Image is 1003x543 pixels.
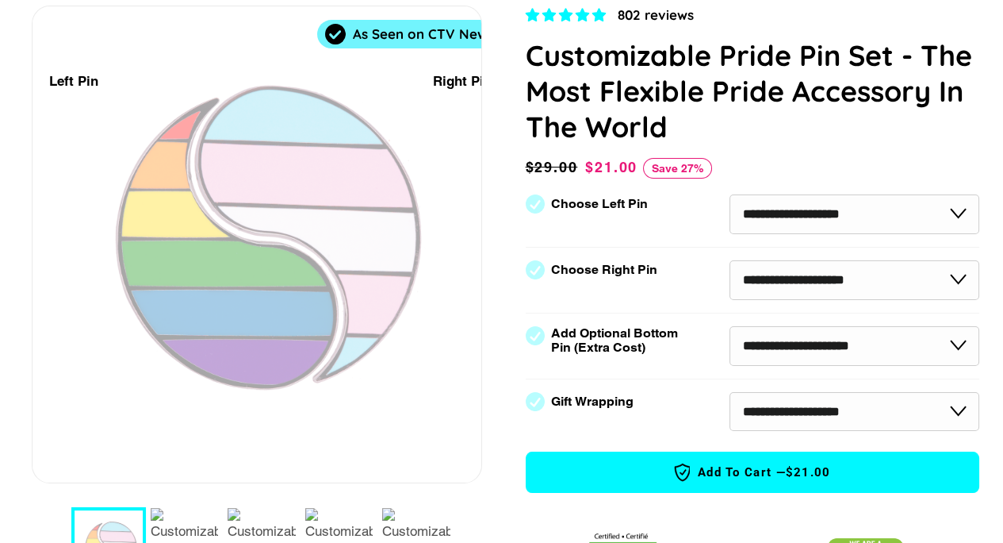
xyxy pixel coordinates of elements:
[526,452,980,493] button: Add to Cart —$21.00
[433,71,492,92] div: Right Pin
[526,156,582,179] span: $29.00
[585,159,637,175] span: $21.00
[551,263,657,277] label: Choose Right Pin
[526,7,610,23] span: 4.83 stars
[551,395,634,409] label: Gift Wrapping
[786,464,831,481] span: $21.00
[551,197,648,211] label: Choose Left Pin
[33,6,481,483] div: 1 / 7
[551,326,684,355] label: Add Optional Bottom Pin (Extra Cost)
[550,462,955,483] span: Add to Cart —
[618,6,694,23] span: 802 reviews
[526,37,980,144] h1: Customizable Pride Pin Set - The Most Flexible Pride Accessory In The World
[643,158,712,179] span: Save 27%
